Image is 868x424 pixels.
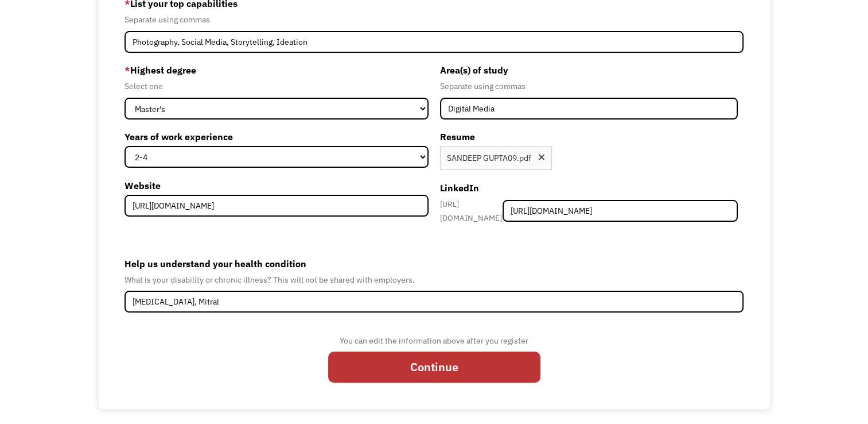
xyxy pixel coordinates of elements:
[447,151,531,165] div: SANDEEP GUPTA09.pdf
[328,352,540,383] input: Continue
[440,61,738,79] label: Area(s) of study
[124,61,429,79] label: Highest degree
[124,273,744,287] div: What is your disability or chronic illness? This will not be shared with employers.
[124,31,744,53] input: Videography, photography, accounting
[124,291,744,313] input: Deafness, Depression, Diabetes
[124,195,429,217] input: www.myportfolio.com
[440,98,738,120] input: Anthropology, Education
[440,197,503,225] div: [URL][DOMAIN_NAME]
[440,179,738,197] label: LinkedIn
[124,13,744,26] div: Separate using commas
[440,79,738,93] div: Separate using commas
[124,79,429,93] div: Select one
[124,176,429,195] label: Website
[124,255,744,273] label: Help us understand your health condition
[124,128,429,146] label: Years of work experience
[328,334,540,348] div: You can edit the information above after you register
[537,153,546,165] div: Remove file
[440,128,738,146] label: Resume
